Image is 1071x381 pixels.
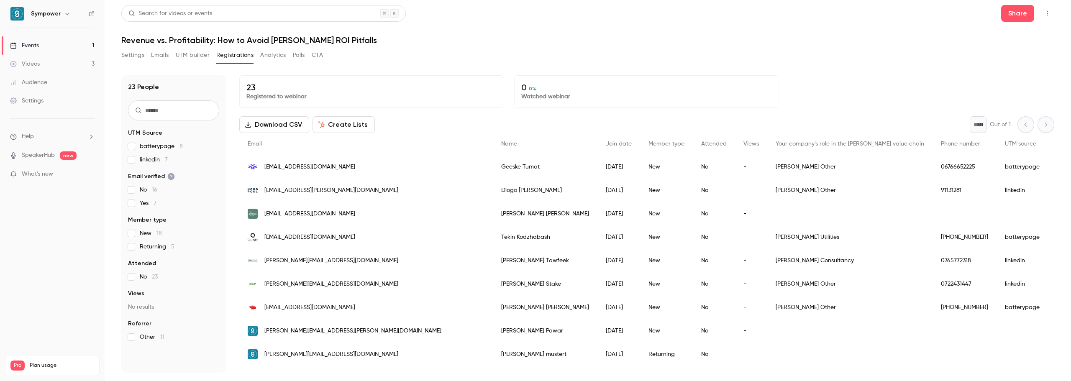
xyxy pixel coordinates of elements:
span: Attended [128,259,156,268]
div: New [640,249,693,272]
div: [PERSON_NAME] [PERSON_NAME] [493,202,597,225]
div: - [735,343,767,366]
span: Member type [648,141,684,147]
span: Returning [140,243,174,251]
img: kpenergy.se [248,279,258,289]
div: New [640,296,693,319]
span: Email verified [128,172,175,181]
button: Analytics [260,49,286,62]
img: sympower.net [248,326,258,336]
div: New [640,179,693,202]
div: New [640,319,693,343]
span: [PERSON_NAME][EMAIL_ADDRESS][PERSON_NAME][DOMAIN_NAME] [264,327,441,335]
span: Yes [140,199,156,207]
span: Other [140,333,164,341]
span: New [140,229,162,238]
span: 7 [154,200,156,206]
img: quatt.io [248,232,258,242]
span: Your company's role in the [PERSON_NAME] value chain [776,141,924,147]
span: No [140,273,158,281]
div: [PERSON_NAME] mustert [493,343,597,366]
h6: Sympower [31,10,61,18]
div: batterypage [997,296,1048,319]
img: greengoenergy.com [248,209,258,219]
p: Out of 1 [990,120,1011,129]
h1: 23 People [128,82,159,92]
button: Polls [293,49,305,62]
p: Watched webinar [521,92,772,101]
span: [EMAIL_ADDRESS][PERSON_NAME][DOMAIN_NAME] [264,186,398,195]
div: [DATE] [597,343,640,366]
span: [PERSON_NAME][EMAIL_ADDRESS][DOMAIN_NAME] [264,280,398,289]
span: Member type [128,216,167,224]
button: Create Lists [313,116,375,133]
span: 0 % [529,86,536,92]
span: 23 [152,274,158,280]
div: - [735,249,767,272]
div: No [693,155,735,179]
img: Sympower [10,7,24,20]
div: No [693,343,735,366]
div: [DATE] [597,225,640,249]
div: [PERSON_NAME] Consultancy [767,249,933,272]
span: Attended [701,141,727,147]
div: Diogo [PERSON_NAME] [493,179,597,202]
span: Plan usage [30,362,94,369]
div: Returning [640,343,693,366]
span: [EMAIL_ADDRESS][DOMAIN_NAME] [264,210,355,218]
div: linkedin [997,249,1048,272]
div: - [735,272,767,296]
div: Geeske Tumat [493,155,597,179]
div: Videos [10,60,40,68]
div: New [640,202,693,225]
div: [DATE] [597,155,640,179]
div: - [735,296,767,319]
div: [PERSON_NAME] Other [767,155,933,179]
section: facet-groups [128,129,219,341]
span: Email [248,141,262,147]
div: [PERSON_NAME] Other [767,272,933,296]
div: No [693,249,735,272]
div: [PERSON_NAME] Other [767,179,933,202]
div: [DATE] [597,249,640,272]
div: [PERSON_NAME] [PERSON_NAME] [493,296,597,319]
span: Name [501,141,517,147]
div: No [693,319,735,343]
span: [PERSON_NAME][EMAIL_ADDRESS][DOMAIN_NAME] [264,256,398,265]
div: linkedin [997,179,1048,202]
div: - [735,319,767,343]
img: cyber-grid.com [248,162,258,172]
span: Referrer [128,320,151,328]
div: - [735,202,767,225]
img: isotrol.com [248,302,258,312]
button: Share [1001,5,1034,22]
img: devcco.se [248,256,258,266]
p: 0 [521,82,772,92]
span: [EMAIL_ADDRESS][DOMAIN_NAME] [264,303,355,312]
div: [DATE] [597,319,640,343]
span: UTM source [1005,141,1036,147]
span: Phone number [941,141,980,147]
span: [PERSON_NAME][EMAIL_ADDRESS][DOMAIN_NAME] [264,350,398,359]
div: No [693,296,735,319]
div: 06766652225 [933,155,997,179]
div: [DATE] [597,202,640,225]
span: 8 [179,143,183,149]
span: Pro [10,361,25,371]
div: New [640,155,693,179]
div: Settings [10,97,44,105]
p: No results [128,303,219,311]
div: [DATE] [597,272,640,296]
div: batterypage [997,155,1048,179]
div: 91131281 [933,179,997,202]
div: [DATE] [597,296,640,319]
span: Views [128,289,144,298]
span: linkedin [140,156,168,164]
button: UTM builder [176,49,210,62]
div: [PERSON_NAME] Tawfeek [493,249,597,272]
div: 0722431447 [933,272,997,296]
button: Settings [121,49,144,62]
div: No [693,179,735,202]
div: No [693,225,735,249]
div: No [693,272,735,296]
